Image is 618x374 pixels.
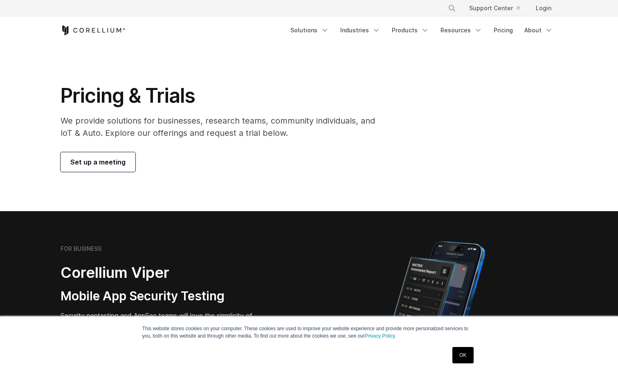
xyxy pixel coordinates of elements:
[519,23,558,38] a: About
[61,83,387,108] h1: Pricing & Trials
[285,23,334,38] a: Solutions
[285,23,558,38] div: Navigation Menu
[61,152,135,172] a: Set up a meeting
[387,23,434,38] a: Products
[61,25,126,35] a: Corellium Home
[463,1,526,16] a: Support Center
[61,245,101,252] h6: FOR BUSINESS
[452,347,473,363] a: OK
[61,115,387,139] p: We provide solutions for businesses, research teams, community individuals, and IoT & Auto. Explo...
[142,325,476,340] p: This website stores cookies on your computer. These cookies are used to improve your website expe...
[70,157,126,167] span: Set up a meeting
[365,333,396,339] a: Privacy Policy.
[61,288,270,304] h3: Mobile App Security Testing
[61,311,270,340] p: Security pentesting and AppSec teams will love the simplicity of automated report generation comb...
[438,1,558,16] div: Navigation Menu
[335,23,385,38] a: Industries
[445,1,459,16] button: Search
[61,264,270,282] h2: Corellium Viper
[489,23,518,38] a: Pricing
[436,23,487,38] a: Resources
[529,1,558,16] a: Login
